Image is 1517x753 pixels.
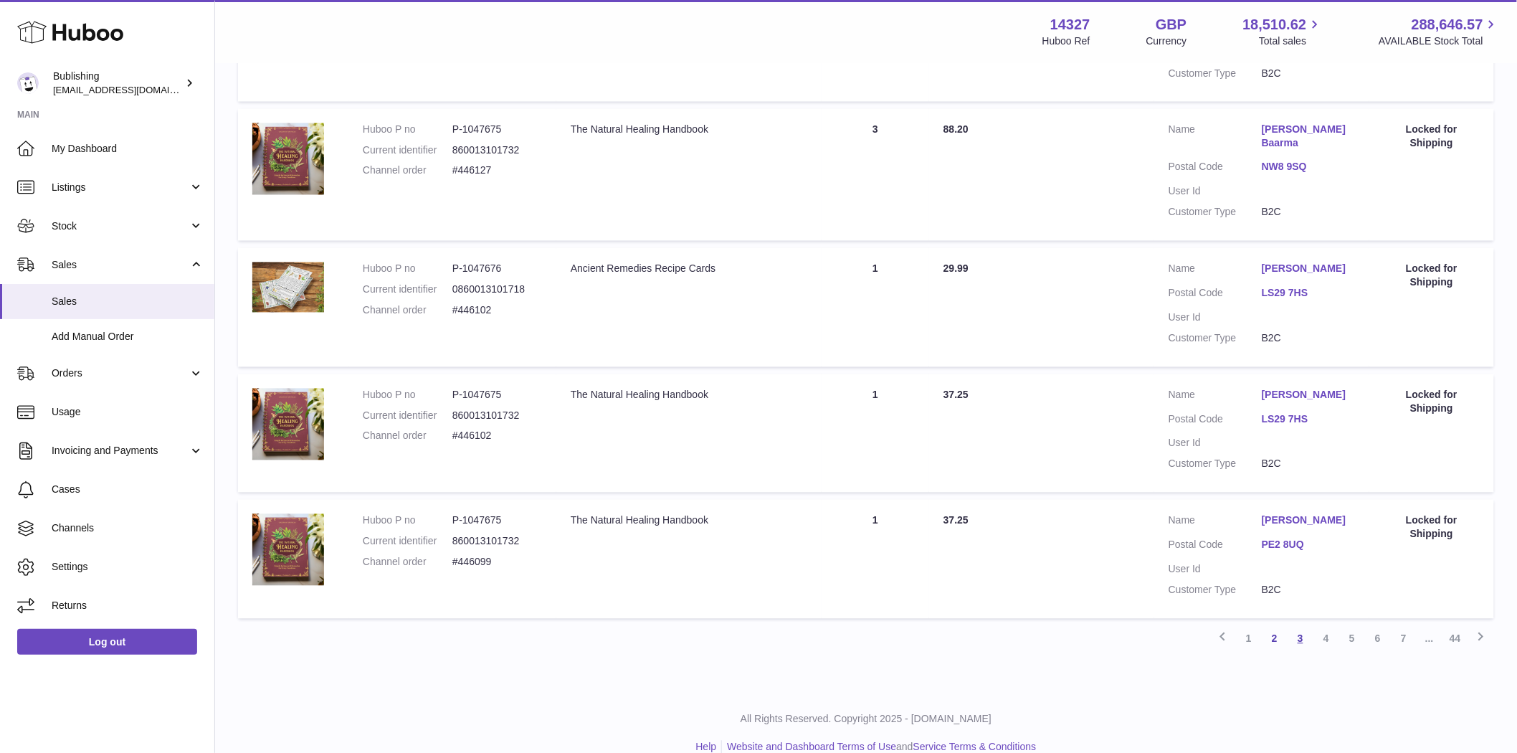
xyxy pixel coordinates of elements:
[1384,389,1480,416] div: Locked for Shipping
[452,389,542,402] dd: P-1047675
[452,556,542,569] dd: #446099
[452,144,542,158] dd: 860013101732
[1169,584,1262,597] dt: Customer Type
[1259,34,1323,48] span: Total sales
[1262,413,1355,427] a: LS29 7HS
[1384,262,1480,290] div: Locked for Shipping
[943,515,969,526] span: 37.25
[363,535,452,549] dt: Current identifier
[1169,67,1262,80] dt: Customer Type
[52,405,204,419] span: Usage
[452,123,542,137] dd: P-1047675
[452,304,542,318] dd: #446102
[1262,539,1355,552] a: PE2 8UQ
[227,713,1506,726] p: All Rights Reserved. Copyright 2025 - [DOMAIN_NAME]
[363,123,452,137] dt: Huboo P no
[1442,626,1468,652] a: 44
[1262,514,1355,528] a: [PERSON_NAME]
[822,248,929,367] td: 1
[1262,584,1355,597] dd: B2C
[822,500,929,619] td: 1
[913,742,1037,753] a: Service Terms & Conditions
[571,389,807,402] div: The Natural Healing Handbook
[452,514,542,528] dd: P-1047675
[943,389,969,401] span: 37.25
[52,219,189,233] span: Stock
[1050,15,1090,34] strong: 14327
[363,283,452,297] dt: Current identifier
[1169,539,1262,556] dt: Postal Code
[822,374,929,493] td: 1
[1169,458,1262,471] dt: Customer Type
[252,262,324,313] img: 1749741934.jpg
[1262,206,1355,219] dd: B2C
[52,483,204,496] span: Cases
[1169,332,1262,346] dt: Customer Type
[1262,67,1355,80] dd: B2C
[363,304,452,318] dt: Channel order
[1169,185,1262,199] dt: User Id
[1169,123,1262,154] dt: Name
[1379,15,1500,48] a: 288,646.57 AVAILABLE Stock Total
[1391,626,1417,652] a: 7
[1169,437,1262,450] dt: User Id
[943,263,969,275] span: 29.99
[1262,161,1355,174] a: NW8 9SQ
[52,444,189,458] span: Invoicing and Payments
[1242,15,1323,48] a: 18,510.62 Total sales
[363,144,452,158] dt: Current identifier
[1288,626,1313,652] a: 3
[1262,458,1355,471] dd: B2C
[1365,626,1391,652] a: 6
[1146,34,1187,48] div: Currency
[1169,206,1262,219] dt: Customer Type
[363,514,452,528] dt: Huboo P no
[1262,626,1288,652] a: 2
[1042,34,1090,48] div: Huboo Ref
[452,409,542,423] dd: 860013101732
[1384,514,1480,541] div: Locked for Shipping
[452,535,542,549] dd: 860013101732
[452,164,542,178] dd: #446127
[363,389,452,402] dt: Huboo P no
[1262,332,1355,346] dd: B2C
[52,295,204,308] span: Sales
[252,123,324,195] img: 1749741825.png
[1169,311,1262,325] dt: User Id
[1169,514,1262,531] dt: Name
[1262,389,1355,402] a: [PERSON_NAME]
[822,109,929,241] td: 3
[1236,626,1262,652] a: 1
[727,742,896,753] a: Website and Dashboard Terms of Use
[252,514,324,586] img: 1749741825.png
[1417,626,1442,652] span: ...
[52,142,204,156] span: My Dashboard
[571,123,807,137] div: The Natural Healing Handbook
[1412,15,1483,34] span: 288,646.57
[52,599,204,612] span: Returns
[1169,563,1262,577] dt: User Id
[1169,287,1262,304] dt: Postal Code
[17,72,39,94] img: internalAdmin-14327@internal.huboo.com
[571,514,807,528] div: The Natural Healing Handbook
[52,181,189,194] span: Listings
[53,84,211,95] span: [EMAIL_ADDRESS][DOMAIN_NAME]
[363,164,452,178] dt: Channel order
[1262,262,1355,276] a: [PERSON_NAME]
[53,70,182,97] div: Bublishing
[452,430,542,443] dd: #446102
[1242,15,1306,34] span: 18,510.62
[1379,34,1500,48] span: AVAILABLE Stock Total
[52,366,189,380] span: Orders
[363,262,452,276] dt: Huboo P no
[1262,123,1355,151] a: [PERSON_NAME] Baarma
[943,124,969,136] span: 88.20
[1313,626,1339,652] a: 4
[1169,161,1262,178] dt: Postal Code
[1156,15,1187,34] strong: GBP
[1384,123,1480,151] div: Locked for Shipping
[452,283,542,297] dd: 0860013101718
[52,330,204,344] span: Add Manual Order
[1169,262,1262,280] dt: Name
[52,258,189,272] span: Sales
